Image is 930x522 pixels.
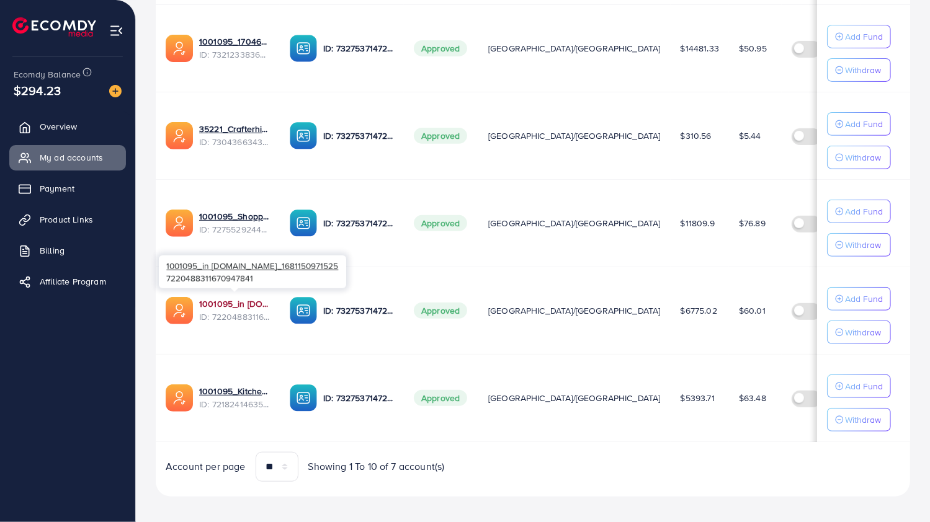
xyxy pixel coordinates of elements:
[9,269,126,294] a: Affiliate Program
[681,217,715,229] span: $11809.9
[827,287,891,311] button: Add Fund
[159,255,346,288] div: 7220488311670947841
[488,42,661,55] span: [GEOGRAPHIC_DATA]/[GEOGRAPHIC_DATA]
[199,398,270,410] span: ID: 7218241463522476034
[166,384,193,412] img: ic-ads-acc.e4c84228.svg
[323,128,394,143] p: ID: 7327537147282571265
[681,304,717,317] span: $6775.02
[199,123,270,148] div: <span class='underline'>35221_Crafterhide ad_1700680330947</span></br>7304366343393296385
[9,145,126,170] a: My ad accounts
[488,304,661,317] span: [GEOGRAPHIC_DATA]/[GEOGRAPHIC_DATA]
[290,297,317,324] img: ic-ba-acc.ded83a64.svg
[827,321,891,344] button: Withdraw
[290,210,317,237] img: ic-ba-acc.ded83a64.svg
[827,58,891,82] button: Withdraw
[488,392,661,404] span: [GEOGRAPHIC_DATA]/[GEOGRAPHIC_DATA]
[109,24,123,38] img: menu
[166,210,193,237] img: ic-ads-acc.e4c84228.svg
[845,117,883,131] p: Add Fund
[40,213,93,226] span: Product Links
[323,41,394,56] p: ID: 7327537147282571265
[827,374,891,398] button: Add Fund
[739,392,766,404] span: $63.48
[166,459,246,474] span: Account per page
[9,238,126,263] a: Billing
[199,223,270,236] span: ID: 7275529244510306305
[845,237,881,252] p: Withdraw
[199,298,270,310] a: 1001095_in [DOMAIN_NAME]_1681150971525
[488,217,661,229] span: [GEOGRAPHIC_DATA]/[GEOGRAPHIC_DATA]
[739,130,761,142] span: $5.44
[414,215,467,231] span: Approved
[199,35,270,48] a: 1001095_1704607619722
[845,379,883,394] p: Add Fund
[166,297,193,324] img: ic-ads-acc.e4c84228.svg
[308,459,445,474] span: Showing 1 To 10 of 7 account(s)
[739,217,766,229] span: $76.89
[166,260,338,272] span: 1001095_in [DOMAIN_NAME]_1681150971525
[827,200,891,223] button: Add Fund
[827,112,891,136] button: Add Fund
[414,128,467,144] span: Approved
[199,123,270,135] a: 35221_Crafterhide ad_1700680330947
[681,392,715,404] span: $5393.71
[845,291,883,306] p: Add Fund
[9,176,126,201] a: Payment
[199,136,270,148] span: ID: 7304366343393296385
[40,244,65,257] span: Billing
[199,385,270,397] a: 1001095_Kitchenlyst_1680641549988
[414,303,467,319] span: Approved
[199,48,270,61] span: ID: 7321233836078252033
[166,35,193,62] img: ic-ads-acc.e4c84228.svg
[290,35,317,62] img: ic-ba-acc.ded83a64.svg
[290,384,317,412] img: ic-ba-acc.ded83a64.svg
[681,42,719,55] span: $14481.33
[199,210,270,236] div: <span class='underline'>1001095_Shopping Center</span></br>7275529244510306305
[9,207,126,232] a: Product Links
[845,29,883,44] p: Add Fund
[827,408,891,431] button: Withdraw
[414,390,467,406] span: Approved
[40,182,74,195] span: Payment
[845,325,881,340] p: Withdraw
[199,210,270,223] a: 1001095_Shopping Center
[40,151,103,164] span: My ad accounts
[199,35,270,61] div: <span class='underline'>1001095_1704607619722</span></br>7321233836078252033
[199,385,270,410] div: <span class='underline'>1001095_Kitchenlyst_1680641549988</span></br>7218241463522476034
[40,120,77,133] span: Overview
[290,122,317,149] img: ic-ba-acc.ded83a64.svg
[414,40,467,56] span: Approved
[845,204,883,219] p: Add Fund
[12,17,96,37] img: logo
[739,304,766,317] span: $60.01
[323,303,394,318] p: ID: 7327537147282571265
[109,85,122,97] img: image
[877,466,921,513] iframe: Chat
[323,391,394,405] p: ID: 7327537147282571265
[739,42,767,55] span: $50.95
[845,412,881,427] p: Withdraw
[14,68,81,81] span: Ecomdy Balance
[681,130,712,142] span: $310.56
[827,233,891,257] button: Withdraw
[845,63,881,77] p: Withdraw
[166,122,193,149] img: ic-ads-acc.e4c84228.svg
[199,311,270,323] span: ID: 7220488311670947841
[14,81,61,99] span: $294.23
[488,130,661,142] span: [GEOGRAPHIC_DATA]/[GEOGRAPHIC_DATA]
[827,25,891,48] button: Add Fund
[845,150,881,165] p: Withdraw
[9,114,126,139] a: Overview
[323,216,394,231] p: ID: 7327537147282571265
[827,146,891,169] button: Withdraw
[40,275,106,288] span: Affiliate Program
